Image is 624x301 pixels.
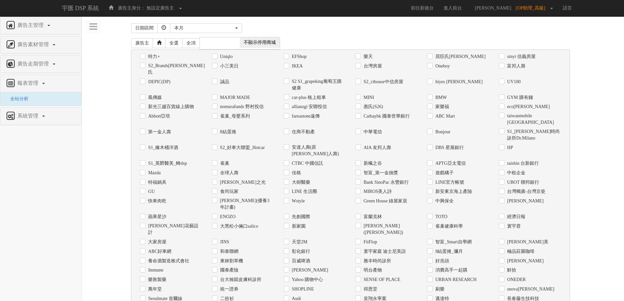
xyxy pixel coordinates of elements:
label: APTG亞太電信 [434,160,466,167]
label: MIROS美人詩 [362,188,392,195]
label: 8結蛋捲_彌月 [434,248,463,255]
label: 8結蛋捲 [218,129,236,135]
label: Bonjour [434,129,450,135]
label: MINI [362,94,374,101]
label: 家樂福 [434,103,449,110]
label: GYM 購有錢 [505,94,533,101]
label: S2_Brands[PERSON_NAME]氏 [146,63,202,76]
span: 廣告走期管理 [16,61,52,66]
label: UBOT 聯邦銀行 [505,179,539,186]
button: 本月 [170,23,242,33]
label: fareastone遠傳 [290,113,320,120]
span: 廣告主管理 [16,22,47,28]
label: Cathaybk 國泰世華銀行 [362,113,410,120]
span: 無設定廣告主 [146,6,174,10]
span: 廣告素材管理 [16,42,52,47]
label: 食尚玩家 [218,188,238,195]
label: 特福鍋具 [146,179,166,186]
label: S1_英爵醫美_轉dsp [146,160,187,167]
label: Green House 綠屋家居 [362,198,407,204]
label: 刷樂 [434,286,444,292]
label: 得恩堂 [362,286,377,292]
a: 全選 [165,38,183,48]
label: 新安東京海上產險 [434,188,472,195]
label: 養命酒製造株式會社 [146,258,189,264]
a: 全站分析 [5,96,28,101]
label: 先創國際 [290,214,310,220]
span: 系統管理 [16,113,42,119]
label: AIA 友邦人壽 [362,144,391,151]
label: ENOZO [218,214,236,220]
span: [PERSON_NAME] [472,6,515,10]
label: 鮮拾 [505,267,516,273]
label: 和泰聯網 [218,248,238,255]
label: 中華電信 [362,129,382,135]
label: allianzgi 安聯投信 [290,103,327,110]
label: DBS 星展銀行 [434,144,464,151]
a: 全消 [182,38,200,48]
label: ONEDER [505,276,526,283]
label: [PERSON_NAME]之光 [218,179,266,186]
label: 天堂2M [290,239,307,245]
label: 全球人壽 [218,170,238,176]
label: 中興保全 [434,198,454,204]
label: LINE 生活圈 [290,188,317,195]
label: SHOPLINE [290,286,314,292]
label: 樂天 [362,53,373,60]
label: 樂敦製藥 [146,276,166,283]
div: 本月 [174,25,234,31]
label: 好兆頭 [434,258,449,264]
label: Wstyle [290,198,305,204]
label: 雀巢 [218,160,229,167]
span: [OP助理_高級] [516,6,549,10]
label: ABC Mart [434,113,455,120]
label: 明台產物 [362,267,382,273]
a: 廣告走期管理 [5,59,76,69]
label: 消費高手一起購 [434,267,467,273]
label: 百威啤酒 [290,258,310,264]
label: 富蘭克林 [362,214,382,220]
label: [PERSON_NAME] [290,267,328,273]
label: car-plus 格上租車 [290,94,326,101]
label: GU [146,188,155,195]
label: Immune [146,267,163,273]
span: 廣告主身分： [118,6,145,10]
a: 報表管理 [5,78,76,89]
label: 台灣獨廣-台灣京瓷 [505,188,545,195]
label: S1_[PERSON_NAME]時尚診所Dr.Milano [505,128,561,141]
label: eco[PERSON_NAME] [505,103,550,110]
label: 大黑松小倆口salico [218,223,258,230]
label: 風傳媒 [146,94,162,101]
a: 廣告素材管理 [5,40,76,50]
label: Yahoo 購物中心 [290,276,323,283]
label: 萬年堂 [146,286,162,292]
label: S2_好車大聯盟_Hotcar [218,144,265,151]
label: HP [505,144,513,151]
label: Oneboy [434,63,450,69]
label: 中租企金 [505,170,525,176]
label: [PERSON_NAME]花藝設計 [146,223,202,236]
label: [PERSON_NAME]([PERSON_NAME]) [362,223,417,236]
label: Abbott亞培 [146,113,170,120]
label: 新光三越百貨線上購物 [146,103,194,110]
label: 雀巢_母嬰系列 [218,113,250,120]
label: Bank SinoPac 永豐銀行 [362,179,409,186]
label: taiwanmobile [GEOGRAPHIC_DATA] [505,113,561,126]
label: nomurafunds 野村投信 [218,103,264,110]
label: 智富_第一金抽獎 [362,170,398,176]
label: S1_橡木桶洋酒 [146,144,178,151]
label: 蘋果星沙 [146,214,166,220]
label: 誠品 [218,79,229,85]
label: 雅丰時尚診所 [362,258,391,264]
label: [PERSON_NAME](優養3年計畫) [218,198,274,211]
a: 系統管理 [5,111,76,122]
label: 特力+ [146,53,160,60]
label: 大家房屋 [146,239,166,245]
label: 惠氏(S26) [362,103,383,110]
label: sinyi 信義房屋 [505,53,536,60]
label: [PERSON_NAME]美 [505,239,548,245]
label: MAJOR MADE [218,94,250,101]
label: snova[PERSON_NAME] [505,286,554,292]
label: ABC好車網 [146,248,171,255]
label: [PERSON_NAME] [505,198,543,204]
